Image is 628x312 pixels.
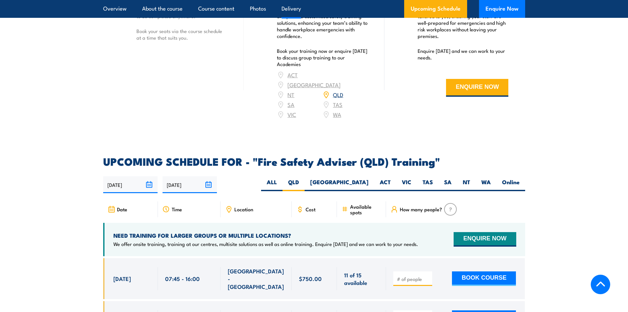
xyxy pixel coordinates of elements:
h4: NEED TRAINING FOR LARGER GROUPS OR MULTIPLE LOCATIONS? [113,232,418,239]
p: Our Academies are located nationally and provide customised safety training solutions, enhancing ... [277,6,368,39]
span: [DATE] [113,275,131,282]
input: # of people [397,276,430,282]
label: Online [496,178,525,191]
p: Book your seats via the course schedule at a time that suits you. [136,28,227,41]
button: BOOK COURSE [452,271,516,286]
button: ENQUIRE NOW [446,79,508,97]
span: Cost [306,206,315,212]
h2: UPCOMING SCHEDULE FOR - "Fire Safety Adviser (QLD) Training" [103,156,525,166]
label: NT [457,178,476,191]
a: QLD [333,90,343,98]
span: Location [234,206,253,212]
input: From date [103,176,158,193]
label: [GEOGRAPHIC_DATA] [305,178,374,191]
p: Book your training now or enquire [DATE] to discuss group training to our Academies [277,48,368,67]
label: VIC [396,178,417,191]
span: How many people? [400,206,442,212]
p: Enquire [DATE] and we can work to your needs. [418,48,509,61]
span: Date [117,206,127,212]
span: 07:45 - 16:00 [165,275,200,282]
span: [GEOGRAPHIC_DATA] - [GEOGRAPHIC_DATA] [228,267,284,290]
span: Available spots [350,204,381,215]
p: We offer convenient nationwide training tailored to you, ensuring your staff are well-prepared fo... [418,6,509,39]
p: We offer onsite training, training at our centres, multisite solutions as well as online training... [113,241,418,247]
span: $750.00 [299,275,322,282]
span: Time [172,206,182,212]
input: To date [163,176,217,193]
button: ENQUIRE NOW [454,232,516,247]
label: ACT [374,178,396,191]
label: TAS [417,178,438,191]
label: ALL [261,178,283,191]
span: 11 of 15 available [344,271,379,287]
label: WA [476,178,496,191]
label: QLD [283,178,305,191]
label: SA [438,178,457,191]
